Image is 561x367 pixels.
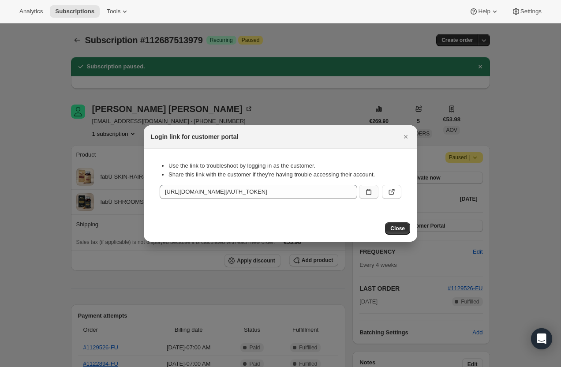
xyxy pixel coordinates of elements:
button: Tools [101,5,135,18]
span: Tools [107,8,120,15]
button: Subscriptions [50,5,100,18]
button: Close [385,222,410,235]
span: Help [478,8,490,15]
span: Settings [520,8,542,15]
button: Settings [506,5,547,18]
button: Analytics [14,5,48,18]
li: Share this link with the customer if they’re having trouble accessing their account. [168,170,401,179]
span: Subscriptions [55,8,94,15]
div: Open Intercom Messenger [531,328,552,349]
li: Use the link to troubleshoot by logging in as the customer. [168,161,401,170]
button: Help [464,5,504,18]
h2: Login link for customer portal [151,132,238,141]
button: Close [400,131,412,143]
span: Analytics [19,8,43,15]
span: Close [390,225,405,232]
